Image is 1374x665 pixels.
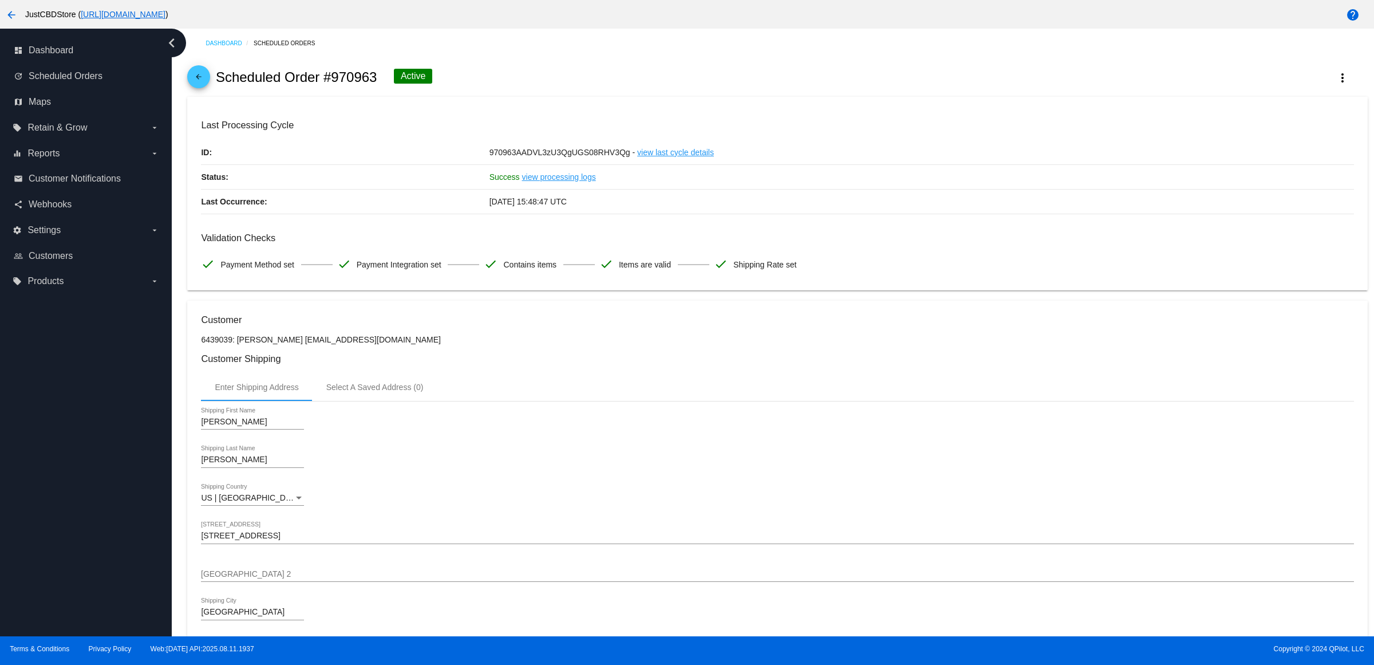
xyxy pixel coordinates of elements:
[27,148,60,159] span: Reports
[484,257,498,271] mat-icon: check
[201,532,1353,541] input: Shipping Street 1
[81,10,165,19] a: [URL][DOMAIN_NAME]
[14,72,23,81] i: update
[522,165,596,189] a: view processing logs
[201,257,215,271] mat-icon: check
[14,195,159,214] a: share Webhooks
[1346,8,1360,22] mat-icon: help
[215,383,298,392] div: Enter Shipping Address
[151,645,254,653] a: Web:[DATE] API:2025.08.11.1937
[25,10,168,19] span: JustCBDStore ( )
[14,251,23,261] i: people_outline
[201,190,489,214] p: Last Occurrence:
[216,69,377,85] h2: Scheduled Order #970963
[201,314,1353,325] h3: Customer
[599,257,613,271] mat-icon: check
[326,383,424,392] div: Select A Saved Address (0)
[201,494,304,503] mat-select: Shipping Country
[220,253,294,277] span: Payment Method set
[201,353,1353,364] h3: Customer Shipping
[14,67,159,85] a: update Scheduled Orders
[29,251,73,261] span: Customers
[150,226,159,235] i: arrow_drop_down
[89,645,132,653] a: Privacy Policy
[337,257,351,271] mat-icon: check
[13,277,22,286] i: local_offer
[637,140,714,164] a: view last cycle details
[14,174,23,183] i: email
[14,170,159,188] a: email Customer Notifications
[357,253,441,277] span: Payment Integration set
[14,41,159,60] a: dashboard Dashboard
[503,253,556,277] span: Contains items
[619,253,671,277] span: Items are valid
[201,493,302,502] span: US | [GEOGRAPHIC_DATA]
[201,455,304,465] input: Shipping Last Name
[163,34,181,52] i: chevron_left
[489,148,635,157] span: 970963AADVL3zU3QgUGS08RHV3Qg -
[201,165,489,189] p: Status:
[201,120,1353,131] h3: Last Processing Cycle
[489,197,567,206] span: [DATE] 15:48:47 UTC
[14,93,159,111] a: map Maps
[27,225,61,235] span: Settings
[150,123,159,132] i: arrow_drop_down
[14,247,159,265] a: people_outline Customers
[29,45,73,56] span: Dashboard
[192,73,206,86] mat-icon: arrow_back
[29,97,51,107] span: Maps
[29,174,121,184] span: Customer Notifications
[14,97,23,107] i: map
[150,149,159,158] i: arrow_drop_down
[489,172,520,182] span: Success
[697,645,1364,653] span: Copyright © 2024 QPilot, LLC
[201,608,304,617] input: Shipping City
[29,199,72,210] span: Webhooks
[394,69,433,84] div: Active
[201,233,1353,243] h3: Validation Checks
[206,34,254,52] a: Dashboard
[13,226,22,235] i: settings
[201,418,304,427] input: Shipping First Name
[1336,71,1349,85] mat-icon: more_vert
[5,8,18,22] mat-icon: arrow_back
[14,46,23,55] i: dashboard
[27,276,64,286] span: Products
[714,257,728,271] mat-icon: check
[29,71,102,81] span: Scheduled Orders
[13,123,22,132] i: local_offer
[201,335,1353,344] p: 6439039: [PERSON_NAME] [EMAIL_ADDRESS][DOMAIN_NAME]
[201,570,1353,579] input: Shipping Street 2
[13,149,22,158] i: equalizer
[254,34,325,52] a: Scheduled Orders
[150,277,159,286] i: arrow_drop_down
[14,200,23,209] i: share
[201,140,489,164] p: ID:
[27,123,87,133] span: Retain & Grow
[10,645,69,653] a: Terms & Conditions
[733,253,797,277] span: Shipping Rate set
